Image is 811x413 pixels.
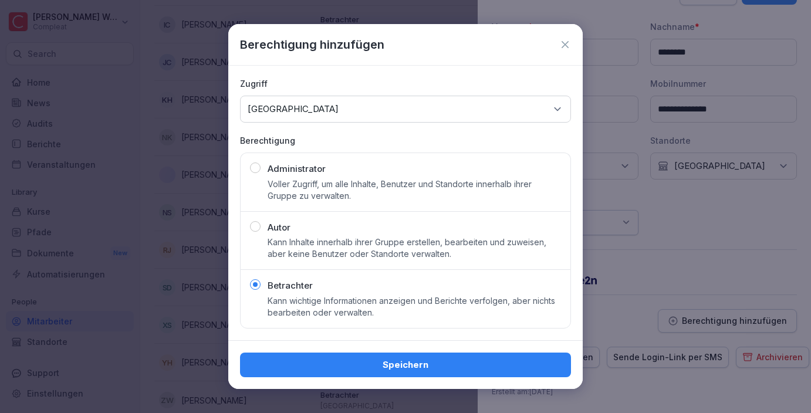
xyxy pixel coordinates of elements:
div: Speichern [249,358,562,371]
p: Zugriff [240,77,571,90]
p: Berechtigung hinzufügen [240,36,384,53]
p: Betrachter [268,279,313,293]
p: [GEOGRAPHIC_DATA] [248,103,339,115]
p: Kann Inhalte innerhalb ihrer Gruppe erstellen, bearbeiten und zuweisen, aber keine Benutzer oder ... [268,236,561,260]
p: Autor [268,221,290,235]
p: Voller Zugriff, um alle Inhalte, Benutzer und Standorte innerhalb ihrer Gruppe zu verwalten. [268,178,561,202]
p: Berechtigung [240,134,571,147]
button: Speichern [240,353,571,377]
p: Administrator [268,163,326,176]
p: Kann wichtige Informationen anzeigen und Berichte verfolgen, aber nichts bearbeiten oder verwalten. [268,295,561,319]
